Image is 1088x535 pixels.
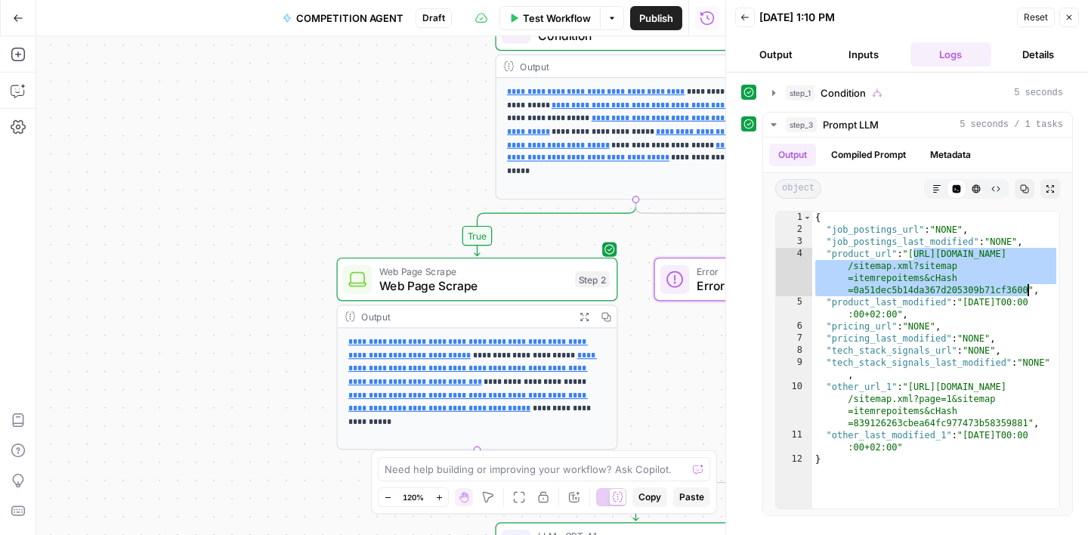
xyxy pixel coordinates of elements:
g: Edge from step_1 to step_2 [474,199,636,255]
div: 7 [776,332,812,345]
button: Metadata [921,144,980,166]
div: ErrorError [654,258,935,302]
div: 8 [776,345,812,357]
div: 9 [776,357,812,381]
span: Paste [679,490,704,504]
button: Compiled Prompt [822,144,915,166]
button: Reset [1017,8,1055,27]
span: Error [697,277,884,295]
span: Prompt LLM [823,117,879,132]
span: Toggle code folding, rows 1 through 12 [803,212,811,224]
span: Reset [1024,11,1048,24]
span: 5 seconds [1014,86,1063,100]
button: 5 seconds / 1 tasks [763,113,1072,137]
span: Publish [639,11,673,26]
button: Details [997,42,1079,66]
button: Paste [673,487,710,507]
button: Inputs [823,42,904,66]
div: Output [361,309,568,323]
span: Error [697,264,884,278]
span: object [775,179,821,199]
div: 5 seconds / 1 tasks [763,138,1072,515]
div: 10 [776,381,812,429]
div: 6 [776,320,812,332]
span: Condition [538,26,728,45]
div: 2 [776,224,812,236]
button: Output [735,42,817,66]
span: step_3 [786,117,817,132]
button: Copy [632,487,667,507]
div: 4 [776,248,812,296]
div: Step 2 [575,271,610,288]
span: Copy [638,490,661,504]
g: Edge from step_1-conditional-end to step_3 [633,487,638,521]
button: Publish [630,6,682,30]
span: Test Workflow [523,11,591,26]
div: Output [520,59,727,73]
div: 1 [776,212,812,224]
div: 11 [776,429,812,453]
span: Web Page Scrape [379,277,568,295]
div: 5 [776,296,812,320]
span: 120% [403,491,424,503]
button: 5 seconds [763,81,1072,105]
button: Output [769,144,816,166]
button: Test Workflow [499,6,600,30]
button: COMPETITION AGENT [274,6,413,30]
div: 3 [776,236,812,248]
span: Condition [821,85,866,101]
span: 5 seconds / 1 tasks [960,118,1063,131]
span: COMPETITION AGENT [296,11,403,26]
span: step_1 [786,85,814,101]
div: 12 [776,453,812,465]
span: Web Page Scrape [379,264,568,278]
button: Logs [910,42,992,66]
span: Draft [422,11,445,25]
